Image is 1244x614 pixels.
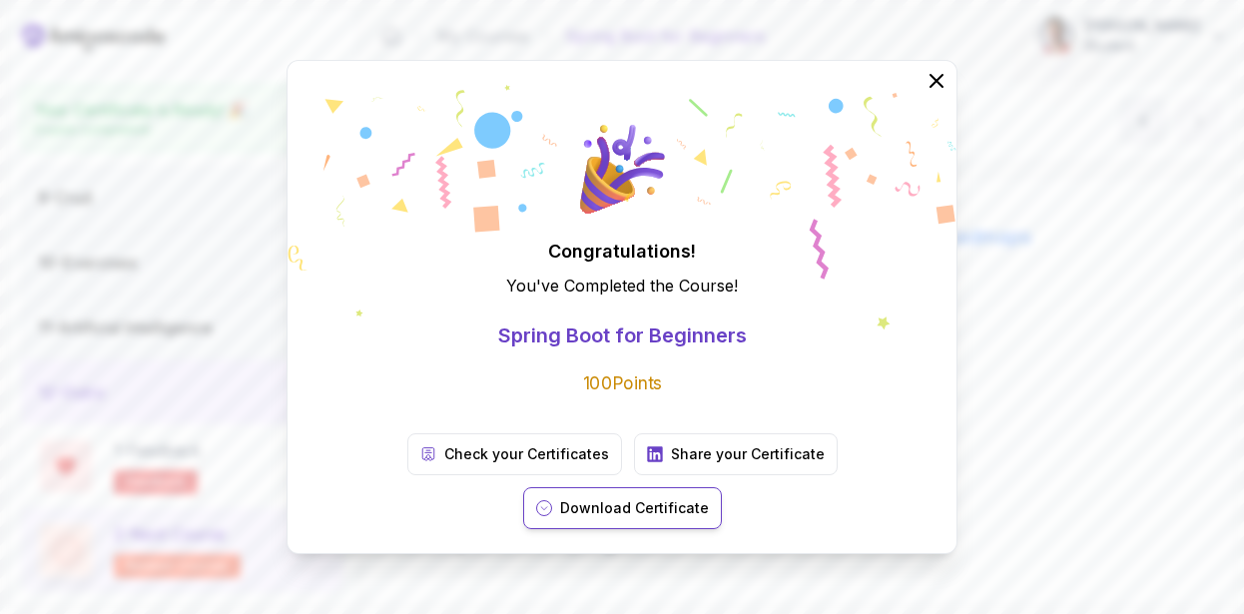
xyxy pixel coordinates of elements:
p: Check your Certificates [444,444,609,464]
a: Check your Certificates [407,433,622,475]
a: Share your Certificate [634,433,838,475]
p: 100 Points [583,371,662,396]
p: Share your Certificate [671,444,825,464]
button: Download Certificate [523,487,722,529]
p: Spring Boot for Beginners [498,321,747,349]
p: Download Certificate [560,498,709,518]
